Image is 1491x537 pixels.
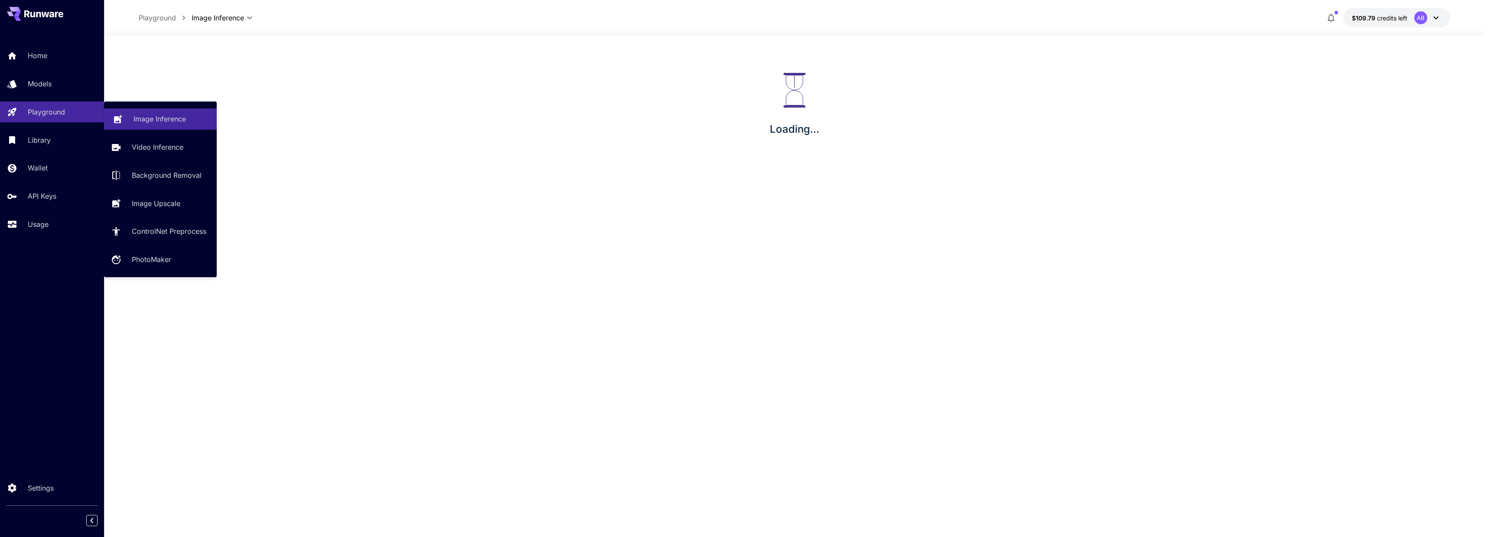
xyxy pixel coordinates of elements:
[28,135,51,145] p: Library
[104,108,217,130] a: Image Inference
[139,13,176,23] p: Playground
[1343,8,1450,28] button: $109.78785
[770,121,819,137] p: Loading...
[28,219,49,229] p: Usage
[28,79,52,89] p: Models
[28,107,65,117] p: Playground
[93,513,104,528] div: Collapse sidebar
[132,226,206,236] p: ControlNet Preprocess
[139,13,192,23] nav: breadcrumb
[132,254,171,265] p: PhotoMaker
[28,191,56,201] p: API Keys
[28,163,48,173] p: Wallet
[104,137,217,158] a: Video Inference
[104,165,217,186] a: Background Removal
[132,142,183,152] p: Video Inference
[132,198,180,209] p: Image Upscale
[133,114,186,124] p: Image Inference
[1352,13,1407,23] div: $109.78785
[1377,14,1407,22] span: credits left
[132,170,202,180] p: Background Removal
[104,193,217,214] a: Image Upscale
[104,249,217,270] a: PhotoMaker
[28,50,47,61] p: Home
[86,515,98,526] button: Collapse sidebar
[192,13,244,23] span: Image Inference
[28,483,54,493] p: Settings
[104,221,217,242] a: ControlNet Preprocess
[1414,11,1427,24] div: AB
[1352,14,1377,22] span: $109.79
